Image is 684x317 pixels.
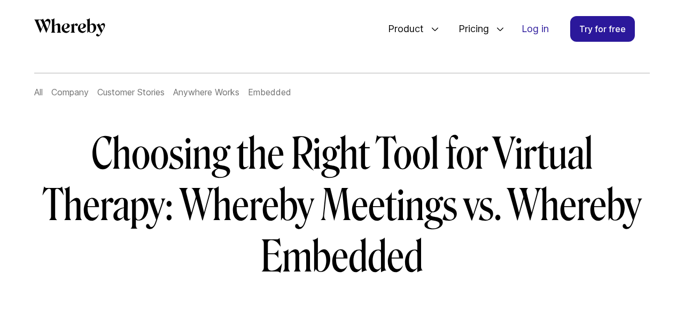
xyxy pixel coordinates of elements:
a: All [34,87,43,97]
a: Whereby [34,18,105,40]
span: Product [377,11,426,47]
a: Company [51,87,89,97]
svg: Whereby [34,18,105,36]
a: Log in [513,17,557,41]
a: Try for free [570,16,635,42]
a: Embedded [248,87,291,97]
a: Customer Stories [97,87,165,97]
a: Anywhere Works [173,87,239,97]
h1: Choosing the Right Tool for Virtual Therapy: Whereby Meetings vs. Whereby Embedded [34,129,650,283]
span: Pricing [448,11,492,47]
